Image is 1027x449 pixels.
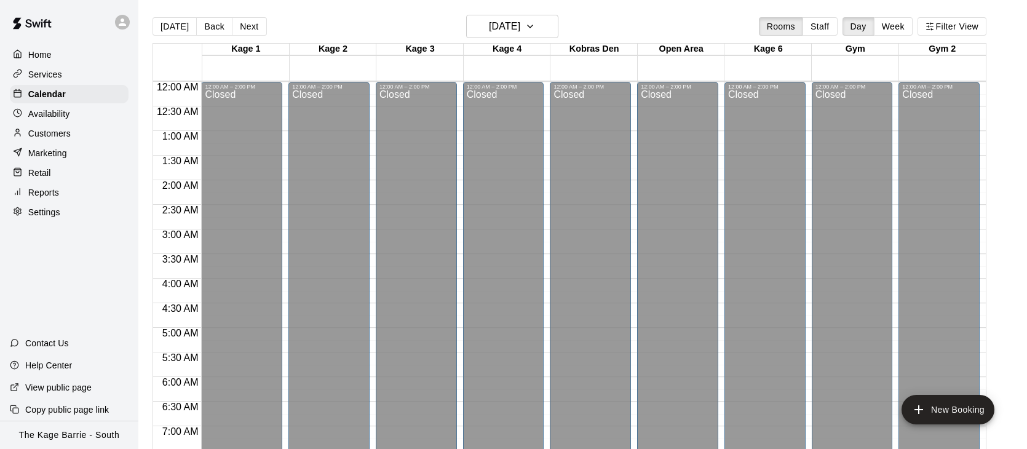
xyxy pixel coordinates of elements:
[159,156,202,166] span: 1:30 AM
[202,44,290,55] div: Kage 1
[28,49,52,61] p: Home
[19,429,120,442] p: The Kage Barrie - South
[10,85,129,103] a: Calendar
[28,167,51,179] p: Retail
[153,17,197,36] button: [DATE]
[196,17,232,36] button: Back
[812,44,899,55] div: Gym
[379,84,453,90] div: 12:00 AM – 2:00 PM
[902,84,976,90] div: 12:00 AM – 2:00 PM
[638,44,725,55] div: Open Area
[159,426,202,437] span: 7:00 AM
[724,44,812,55] div: Kage 6
[292,84,366,90] div: 12:00 AM – 2:00 PM
[728,84,802,90] div: 12:00 AM – 2:00 PM
[159,303,202,314] span: 4:30 AM
[159,352,202,363] span: 5:30 AM
[25,337,69,349] p: Contact Us
[159,229,202,240] span: 3:00 AM
[25,381,92,394] p: View public page
[10,203,129,221] a: Settings
[232,17,266,36] button: Next
[159,254,202,264] span: 3:30 AM
[843,17,874,36] button: Day
[10,164,129,182] a: Retail
[159,205,202,215] span: 2:30 AM
[550,44,638,55] div: Kobras Den
[466,15,558,38] button: [DATE]
[489,18,520,35] h6: [DATE]
[10,46,129,64] a: Home
[815,84,889,90] div: 12:00 AM – 2:00 PM
[467,84,541,90] div: 12:00 AM – 2:00 PM
[874,17,913,36] button: Week
[25,403,109,416] p: Copy public page link
[28,206,60,218] p: Settings
[159,377,202,387] span: 6:00 AM
[28,108,70,120] p: Availability
[159,279,202,289] span: 4:00 AM
[899,44,986,55] div: Gym 2
[803,17,838,36] button: Staff
[154,106,202,117] span: 12:30 AM
[376,44,464,55] div: Kage 3
[28,127,71,140] p: Customers
[918,17,986,36] button: Filter View
[159,180,202,191] span: 2:00 AM
[10,144,129,162] a: Marketing
[290,44,377,55] div: Kage 2
[10,105,129,123] a: Availability
[10,124,129,143] a: Customers
[10,65,129,84] a: Services
[464,44,551,55] div: Kage 4
[25,359,72,372] p: Help Center
[28,68,62,81] p: Services
[28,186,59,199] p: Reports
[28,88,66,100] p: Calendar
[902,395,994,424] button: add
[759,17,803,36] button: Rooms
[159,328,202,338] span: 5:00 AM
[553,84,627,90] div: 12:00 AM – 2:00 PM
[10,183,129,202] a: Reports
[205,84,279,90] div: 12:00 AM – 2:00 PM
[154,82,202,92] span: 12:00 AM
[641,84,715,90] div: 12:00 AM – 2:00 PM
[159,131,202,141] span: 1:00 AM
[159,402,202,412] span: 6:30 AM
[28,147,67,159] p: Marketing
